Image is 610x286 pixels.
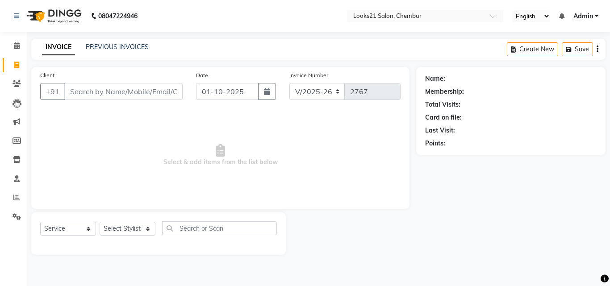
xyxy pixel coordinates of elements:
div: Membership: [425,87,464,96]
label: Invoice Number [289,71,328,79]
a: INVOICE [42,39,75,55]
div: Points: [425,139,445,148]
span: Admin [573,12,593,21]
span: Select & add items from the list below [40,111,401,200]
button: Create New [507,42,558,56]
div: Last Visit: [425,126,455,135]
a: PREVIOUS INVOICES [86,43,149,51]
b: 08047224946 [98,4,138,29]
input: Search or Scan [162,221,277,235]
div: Total Visits: [425,100,460,109]
button: Save [562,42,593,56]
img: logo [23,4,84,29]
div: Card on file: [425,113,462,122]
input: Search by Name/Mobile/Email/Code [64,83,183,100]
div: Name: [425,74,445,83]
label: Date [196,71,208,79]
button: +91 [40,83,65,100]
label: Client [40,71,54,79]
